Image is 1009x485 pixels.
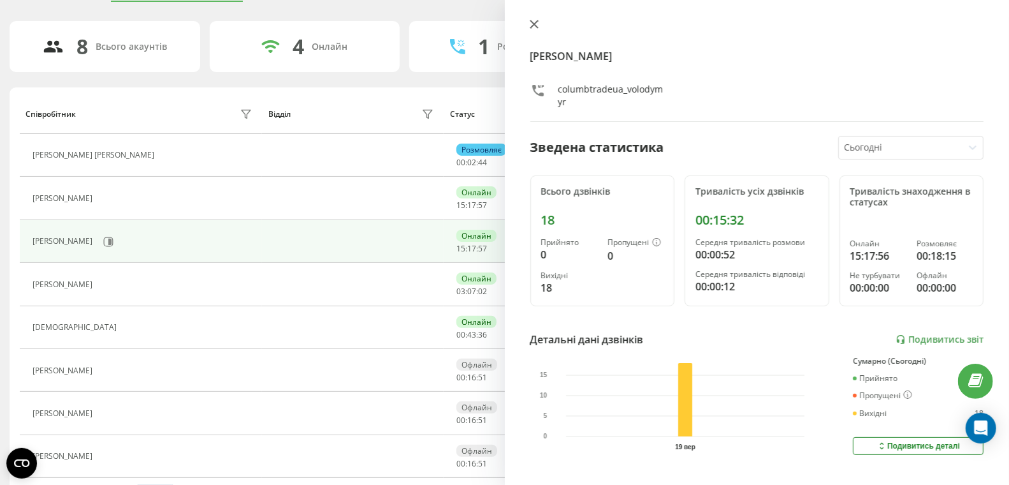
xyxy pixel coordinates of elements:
a: Подивитись звіт [896,334,984,345]
span: 16 [467,372,476,383]
button: Подивитись деталі [853,437,984,455]
span: 00 [456,329,465,340]
div: [PERSON_NAME] [33,194,96,203]
div: Онлайн [312,41,347,52]
div: Тривалість знаходження в статусах [850,186,973,208]
div: [PERSON_NAME] [33,366,96,375]
div: Сумарно (Сьогодні) [853,357,984,366]
span: 16 [467,415,476,426]
div: Подивитись деталі [876,441,960,451]
div: Всього акаунтів [96,41,167,52]
span: 43 [467,329,476,340]
div: Тривалість усіх дзвінків [695,186,818,197]
div: [PERSON_NAME] [33,280,96,289]
div: 4 [293,34,304,59]
div: Офлайн [456,445,497,457]
div: 15:17:56 [850,248,906,264]
span: 16 [467,458,476,469]
div: Детальні дані дзвінків [530,332,644,347]
div: Офлайн [456,401,497,414]
div: 0 [607,248,664,264]
div: Не турбувати [850,271,906,280]
div: Середня тривалість відповіді [695,270,818,279]
div: Онлайн [456,316,497,328]
span: 03 [456,286,465,297]
span: 44 [478,157,487,168]
div: Open Intercom Messenger [966,413,996,444]
div: Зведена статистика [530,138,664,157]
span: 02 [467,157,476,168]
div: : : [456,244,487,253]
div: Вихідні [853,409,887,418]
div: 00:00:00 [850,280,906,295]
div: 00:00:52 [695,247,818,262]
span: 51 [478,415,487,426]
span: 00 [456,157,465,168]
text: 15 [540,372,548,379]
text: 0 [543,433,547,440]
span: 15 [456,200,465,211]
div: : : [456,201,487,210]
div: : : [456,459,487,468]
span: 15 [456,243,465,254]
span: 17 [467,243,476,254]
span: 17 [467,200,476,211]
div: Розмовляє [917,239,973,248]
div: 8 [76,34,88,59]
div: 18 [541,280,597,295]
div: Всього дзвінків [541,186,664,197]
div: Онлайн [850,239,906,248]
div: Статус [450,110,475,119]
span: 00 [456,372,465,383]
div: 00:18:15 [917,248,973,264]
div: : : [456,416,487,425]
div: Прийнято [853,374,897,383]
div: : : [456,373,487,382]
div: 00:15:32 [695,213,818,228]
text: 19 вер [675,444,695,451]
div: Розмовляють [497,41,559,52]
div: [DEMOGRAPHIC_DATA] [33,323,120,332]
div: Розмовляє [456,144,507,156]
div: Співробітник [25,110,76,119]
div: 0 [541,247,597,262]
div: : : [456,331,487,339]
div: Офлайн [456,359,497,371]
div: columbtradeua_volodymyr [558,83,665,108]
text: 5 [543,413,547,420]
span: 07 [467,286,476,297]
span: 00 [456,458,465,469]
div: [PERSON_NAME] [33,409,96,418]
div: [PERSON_NAME] [PERSON_NAME] [33,151,157,160]
span: 51 [478,372,487,383]
div: [PERSON_NAME] [33,237,96,246]
div: : : [456,158,487,167]
div: [PERSON_NAME] [33,452,96,461]
div: 00:00:12 [695,279,818,294]
div: Пропущені [853,391,912,401]
div: Вихідні [541,271,597,280]
div: Середня тривалість розмови [695,238,818,247]
div: Відділ [268,110,291,119]
div: 18 [541,213,664,228]
text: 10 [540,392,548,399]
span: 00 [456,415,465,426]
div: Онлайн [456,230,497,242]
button: Open CMP widget [6,448,37,479]
span: 51 [478,458,487,469]
h4: [PERSON_NAME] [530,48,984,64]
span: 57 [478,200,487,211]
div: 00:00:00 [917,280,973,295]
div: : : [456,287,487,296]
div: Онлайн [456,186,497,198]
div: 18 [975,409,984,418]
div: 1 [478,34,490,59]
div: Онлайн [456,272,497,285]
span: 02 [478,286,487,297]
div: Офлайн [917,271,973,280]
div: Прийнято [541,238,597,247]
div: Пропущені [607,238,664,248]
span: 36 [478,329,487,340]
span: 57 [478,243,487,254]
